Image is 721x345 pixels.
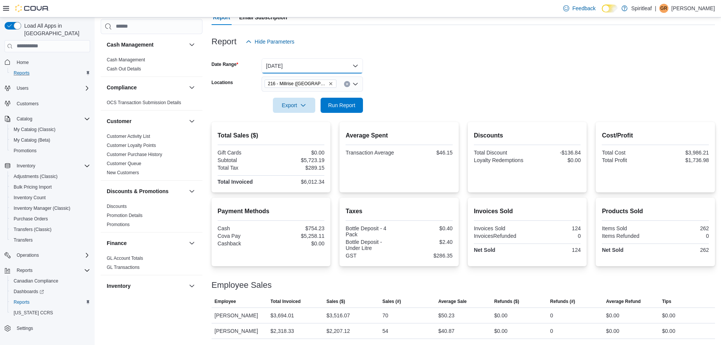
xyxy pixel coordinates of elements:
[107,161,141,167] span: Customer Queue
[8,224,93,235] button: Transfers (Classic)
[273,233,324,239] div: $5,258.11
[346,225,397,237] div: Bottle Deposit - 4 Pack
[474,150,526,156] div: Total Discount
[107,239,127,247] h3: Finance
[107,152,162,157] a: Customer Purchase History
[11,225,90,234] span: Transfers (Classic)
[212,61,238,67] label: Date Range
[11,276,61,286] a: Canadian Compliance
[11,214,51,223] a: Purchase Orders
[8,297,93,308] button: Reports
[14,161,38,170] button: Inventory
[11,214,90,223] span: Purchase Orders
[107,151,162,158] span: Customer Purchase History
[474,157,526,163] div: Loyalty Redemptions
[657,247,709,253] div: 262
[212,80,233,86] label: Locations
[11,236,90,245] span: Transfers
[14,70,30,76] span: Reports
[14,114,90,123] span: Catalog
[107,57,145,62] a: Cash Management
[212,281,272,290] h3: Employee Sales
[213,10,230,25] span: Report
[218,165,269,171] div: Total Tax
[218,225,269,231] div: Cash
[187,83,196,92] button: Compliance
[107,133,150,139] span: Customer Activity List
[15,5,49,12] img: Cova
[14,289,44,295] span: Dashboards
[11,298,33,307] a: Reports
[328,101,355,109] span: Run Report
[262,58,363,73] button: [DATE]
[14,84,90,93] span: Users
[550,311,553,320] div: 0
[107,203,127,209] span: Discounts
[660,4,667,13] span: GR
[2,83,93,94] button: Users
[326,326,350,336] div: $2,207.12
[494,298,519,304] span: Refunds ($)
[438,311,455,320] div: $50.23
[17,85,28,91] span: Users
[550,326,553,336] div: 0
[14,58,90,67] span: Home
[474,131,581,140] h2: Discounts
[14,266,90,275] span: Reports
[671,4,715,13] p: [PERSON_NAME]
[14,237,33,243] span: Transfers
[218,240,269,247] div: Cashback
[218,150,269,156] div: Gift Cards
[8,286,93,297] a: Dashboards
[107,117,131,125] h3: Customer
[218,179,253,185] strong: Total Invoiced
[107,100,181,106] span: OCS Transaction Submission Details
[14,114,35,123] button: Catalog
[17,325,33,331] span: Settings
[529,225,581,231] div: 124
[273,165,324,171] div: $289.15
[107,222,130,227] a: Promotions
[14,251,42,260] button: Operations
[8,145,93,156] button: Promotions
[662,311,675,320] div: $0.00
[187,40,196,49] button: Cash Management
[107,66,141,72] a: Cash Out Details
[659,4,668,13] div: Gavin R
[657,225,709,231] div: 262
[271,326,294,336] div: $2,318.33
[107,255,143,261] span: GL Account Totals
[572,5,595,12] span: Feedback
[14,323,90,333] span: Settings
[11,193,90,202] span: Inventory Count
[494,326,508,336] div: $0.00
[17,101,39,107] span: Customers
[101,254,202,275] div: Finance
[215,298,236,304] span: Employee
[11,308,56,317] a: [US_STATE] CCRS
[11,183,90,192] span: Bulk Pricing Import
[382,326,388,336] div: 54
[2,114,93,124] button: Catalog
[273,150,324,156] div: $0.00
[11,204,90,213] span: Inventory Manager (Classic)
[107,41,186,48] button: Cash Management
[14,99,42,108] a: Customers
[529,247,581,253] div: 124
[11,69,90,78] span: Reports
[11,193,49,202] a: Inventory Count
[11,136,90,145] span: My Catalog (Beta)
[107,239,186,247] button: Finance
[8,182,93,192] button: Bulk Pricing Import
[11,225,55,234] a: Transfers (Classic)
[107,264,140,270] span: GL Transactions
[107,142,156,148] span: Customer Loyalty Points
[438,298,467,304] span: Average Sale
[187,281,196,290] button: Inventory
[606,326,619,336] div: $0.00
[11,236,36,245] a: Transfers
[11,146,40,155] a: Promotions
[187,187,196,196] button: Discounts & Promotions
